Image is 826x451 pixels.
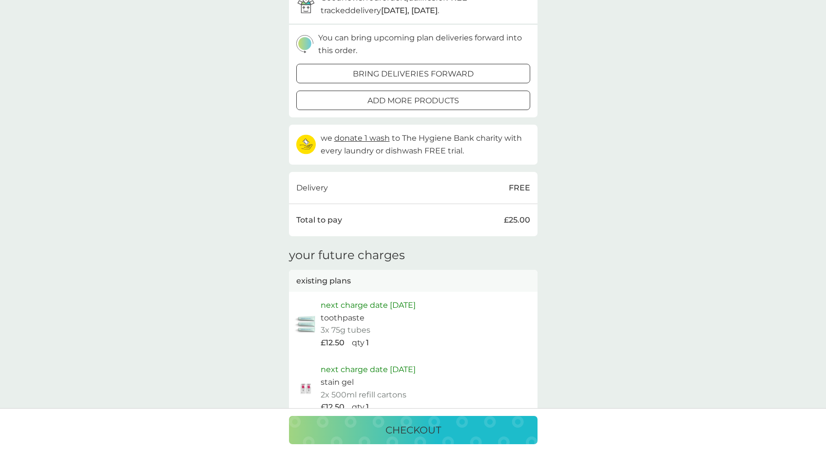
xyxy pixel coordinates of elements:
[289,248,405,263] h3: your future charges
[296,64,530,83] button: bring deliveries forward
[353,68,474,80] p: bring deliveries forward
[334,133,390,143] span: donate 1 wash
[321,312,365,324] p: toothpaste
[296,214,342,226] p: Total to pay
[352,337,365,349] p: qty
[296,275,351,287] p: existing plans
[296,182,328,194] p: Delivery
[321,401,345,413] p: £12.50
[385,422,441,438] p: checkout
[289,416,538,444] button: checkout
[366,401,369,413] p: 1
[321,363,416,376] p: next charge date [DATE]
[367,94,459,107] p: add more products
[321,324,370,337] p: 3x 75g tubes
[504,214,530,226] p: £25.00
[321,376,354,389] p: stain gel
[318,32,530,56] p: You can bring upcoming plan deliveries forward into this order.
[381,6,438,15] strong: [DATE], [DATE]
[321,132,530,157] p: we to The Hygiene Bank charity with every laundry or dishwash FREE trial.
[366,337,369,349] p: 1
[296,91,530,110] button: add more products
[296,35,313,53] img: delivery-schedule.svg
[321,389,406,401] p: 2x 500ml refill cartons
[321,299,416,312] p: next charge date [DATE]
[352,401,365,413] p: qty
[321,337,345,349] p: £12.50
[509,182,530,194] p: FREE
